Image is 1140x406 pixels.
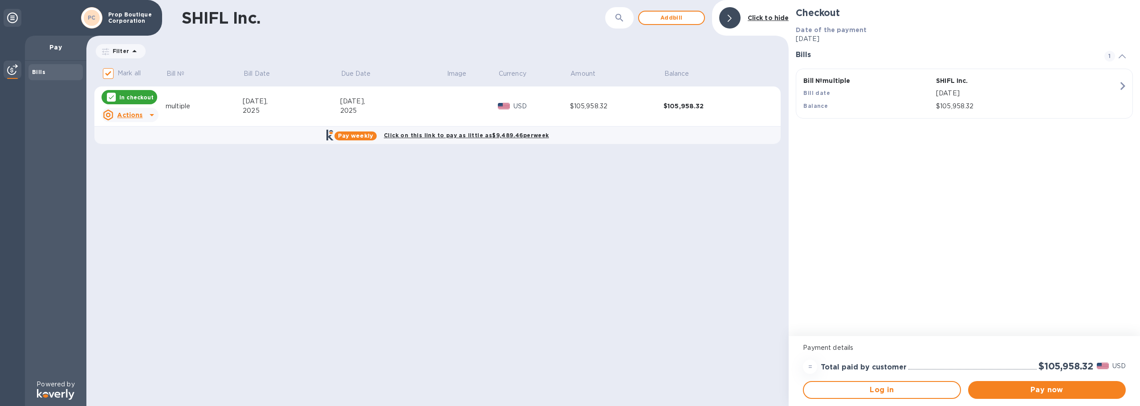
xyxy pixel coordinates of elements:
b: Pay weekly [338,132,373,139]
div: $105,958.32 [664,102,763,111]
div: = [803,360,817,374]
img: USD [498,103,510,109]
b: PC [88,14,96,21]
p: Pay [32,43,79,52]
span: Balance [664,69,701,78]
div: multiple [166,102,243,111]
img: USD [1097,363,1109,369]
p: Payment details [803,343,1126,353]
span: Add bill [646,12,697,23]
p: $105,958.32 [936,102,1118,111]
p: Due Date [341,69,371,78]
h2: Checkout [796,7,1133,18]
span: Pay now [975,385,1119,395]
p: [DATE] [936,89,1118,98]
span: Due Date [341,69,383,78]
p: [DATE] [796,34,1133,44]
h1: SHIFL Inc. [182,8,605,27]
p: Bill Date [244,69,270,78]
span: Bill № [167,69,196,78]
button: Addbill [638,11,705,25]
button: Log in [803,381,961,399]
p: Bill № [167,69,185,78]
div: [DATE], [243,97,340,106]
p: Filter [109,47,129,55]
p: Bill № multiple [803,76,932,85]
p: Image [447,69,467,78]
p: Amount [570,69,595,78]
p: USD [1112,361,1126,371]
span: 1 [1104,51,1115,62]
b: Balance [803,103,828,109]
b: Click to hide [748,14,789,21]
span: Bill Date [244,69,281,78]
h3: Total paid by customer [821,363,907,372]
p: SHIFL Inc. [936,76,1065,85]
span: Log in [811,385,953,395]
p: In checkout [119,94,154,101]
button: Pay now [968,381,1126,399]
p: Currency [499,69,526,78]
span: Amount [570,69,607,78]
p: Powered by [37,380,74,389]
div: 2025 [243,106,340,115]
b: Bills [32,69,45,75]
p: Prop Boutique Corporation [108,12,153,24]
h3: Bills [796,51,1094,59]
div: [DATE], [340,97,446,106]
div: 2025 [340,106,446,115]
b: Bill date [803,90,830,96]
button: Bill №multipleSHIFL Inc.Bill date[DATE]Balance$105,958.32 [796,69,1133,119]
p: USD [513,102,570,111]
b: Click on this link to pay as little as $9,489.46 per week [384,132,549,139]
h2: $105,958.32 [1038,361,1093,372]
p: Mark all [118,69,141,78]
b: Date of the payment [796,26,867,33]
u: Actions [117,111,142,119]
img: Logo [37,389,74,400]
div: $105,958.32 [570,102,664,111]
p: Balance [664,69,689,78]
